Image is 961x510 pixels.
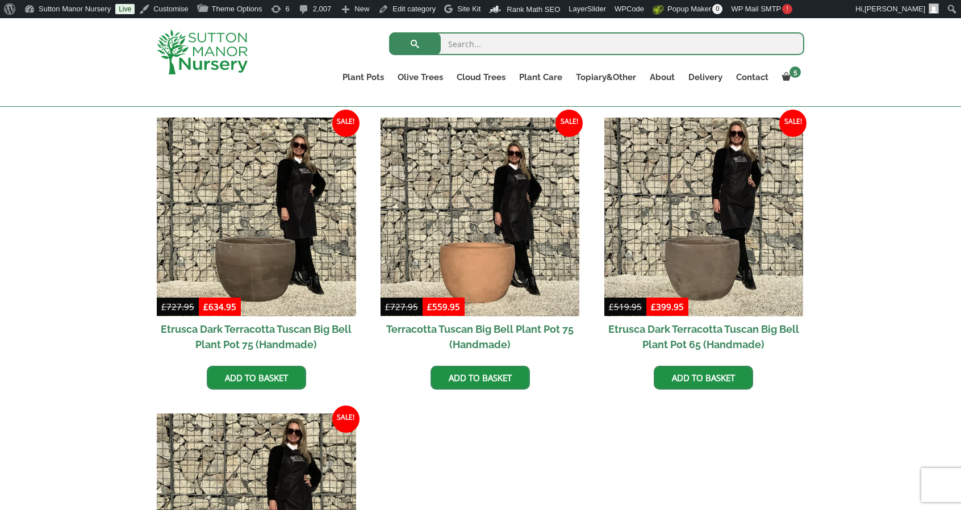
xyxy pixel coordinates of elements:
[381,118,580,317] img: Terracotta Tuscan Big Bell Plant Pot 75 (Handmade)
[427,301,432,312] span: £
[729,69,775,85] a: Contact
[555,110,583,137] span: Sale!
[157,316,356,357] h2: Etrusca Dark Terracotta Tuscan Big Bell Plant Pot 75 (Handmade)
[157,118,356,317] img: Etrusca Dark Terracotta Tuscan Big Bell Plant Pot 75 (Handmade)
[450,69,512,85] a: Cloud Trees
[336,69,391,85] a: Plant Pots
[115,4,135,14] a: Live
[207,366,306,390] a: Add to basket: “Etrusca Dark Terracotta Tuscan Big Bell Plant Pot 75 (Handmade)”
[507,5,560,14] span: Rank Math SEO
[864,5,925,13] span: [PERSON_NAME]
[609,301,642,312] bdi: 519.95
[782,4,792,14] span: !
[712,4,722,14] span: 0
[203,301,208,312] span: £
[431,366,530,390] a: Add to basket: “Terracotta Tuscan Big Bell Plant Pot 75 (Handmade)”
[385,301,418,312] bdi: 727.95
[682,69,729,85] a: Delivery
[203,301,236,312] bdi: 634.95
[604,316,804,357] h2: Etrusca Dark Terracotta Tuscan Big Bell Plant Pot 65 (Handmade)
[775,69,804,85] a: 5
[161,301,166,312] span: £
[385,301,390,312] span: £
[789,66,801,78] span: 5
[604,118,804,317] img: Etrusca Dark Terracotta Tuscan Big Bell Plant Pot 65 (Handmade)
[604,118,804,358] a: Sale! Etrusca Dark Terracotta Tuscan Big Bell Plant Pot 65 (Handmade)
[457,5,480,13] span: Site Kit
[389,32,804,55] input: Search...
[512,69,569,85] a: Plant Care
[332,110,360,137] span: Sale!
[157,118,356,358] a: Sale! Etrusca Dark Terracotta Tuscan Big Bell Plant Pot 75 (Handmade)
[609,301,614,312] span: £
[381,316,580,357] h2: Terracotta Tuscan Big Bell Plant Pot 75 (Handmade)
[779,110,807,137] span: Sale!
[569,69,643,85] a: Topiary&Other
[391,69,450,85] a: Olive Trees
[651,301,684,312] bdi: 399.95
[643,69,682,85] a: About
[157,30,248,74] img: logo
[381,118,580,358] a: Sale! Terracotta Tuscan Big Bell Plant Pot 75 (Handmade)
[654,366,753,390] a: Add to basket: “Etrusca Dark Terracotta Tuscan Big Bell Plant Pot 65 (Handmade)”
[427,301,460,312] bdi: 559.95
[161,301,194,312] bdi: 727.95
[332,406,360,433] span: Sale!
[651,301,656,312] span: £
